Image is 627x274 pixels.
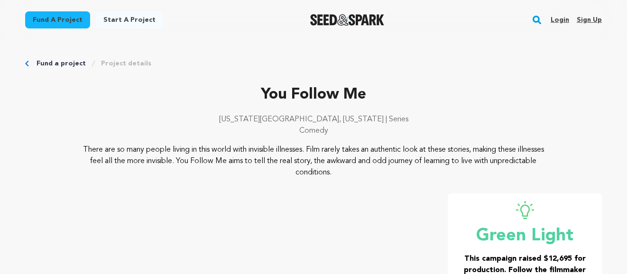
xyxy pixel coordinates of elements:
p: Green Light [459,227,590,246]
a: Login [551,12,569,27]
div: Breadcrumb [25,59,602,68]
p: [US_STATE][GEOGRAPHIC_DATA], [US_STATE] | Series [25,114,602,125]
a: Sign up [577,12,602,27]
p: Comedy [25,125,602,137]
p: You Follow Me [25,83,602,106]
a: Project details [101,59,151,68]
a: Start a project [96,11,163,28]
p: There are so many people living in this world with invisible illnesses. Film rarely takes an auth... [83,144,544,178]
a: Fund a project [25,11,90,28]
a: Seed&Spark Homepage [310,14,385,26]
img: Seed&Spark Logo Dark Mode [310,14,385,26]
a: Fund a project [37,59,86,68]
